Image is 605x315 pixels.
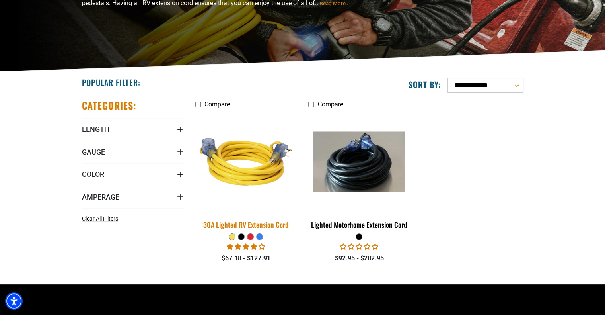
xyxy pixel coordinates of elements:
span: Compare [317,100,343,108]
a: black Lighted Motorhome Extension Cord [308,112,410,233]
img: black [309,132,409,192]
span: Read More [320,0,346,6]
summary: Gauge [82,141,183,163]
span: Gauge [82,147,105,157]
span: 0.00 stars [340,243,378,250]
summary: Length [82,118,183,140]
div: $92.95 - $202.95 [308,254,410,263]
span: Color [82,170,104,179]
h2: Popular Filter: [82,77,140,88]
div: Lighted Motorhome Extension Cord [308,221,410,228]
img: yellow [190,111,302,213]
label: Sort by: [409,79,441,90]
span: 4.11 stars [227,243,265,250]
span: Compare [204,100,230,108]
span: Length [82,125,109,134]
a: Clear All Filters [82,215,121,223]
a: yellow 30A Lighted RV Extension Cord [195,112,297,233]
div: $67.18 - $127.91 [195,254,297,263]
h2: Categories: [82,99,137,112]
summary: Color [82,163,183,185]
div: 30A Lighted RV Extension Cord [195,221,297,228]
span: Clear All Filters [82,215,118,222]
span: Amperage [82,192,119,202]
div: Accessibility Menu [5,292,23,310]
summary: Amperage [82,186,183,208]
